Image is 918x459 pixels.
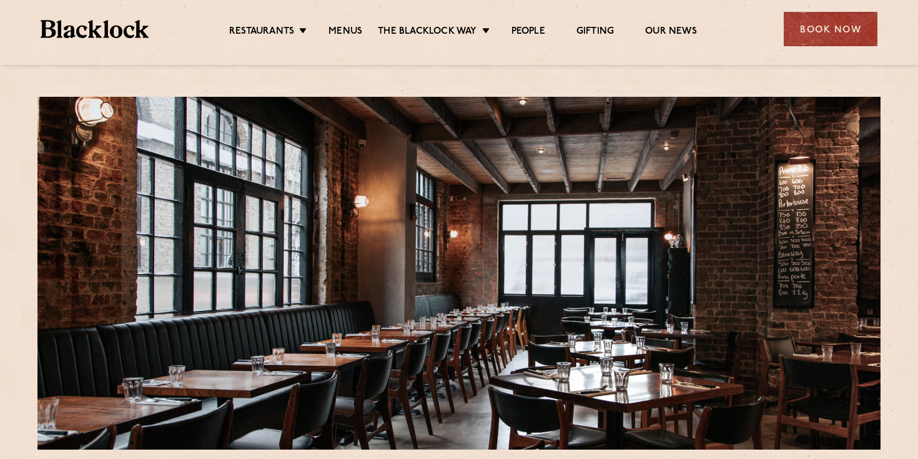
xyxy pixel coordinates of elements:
a: Our News [645,26,697,39]
a: The Blacklock Way [378,26,476,39]
div: Book Now [784,12,877,46]
img: BL_Textured_Logo-footer-cropped.svg [41,20,149,38]
a: Gifting [576,26,614,39]
a: Restaurants [229,26,294,39]
a: Menus [328,26,362,39]
a: People [511,26,545,39]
